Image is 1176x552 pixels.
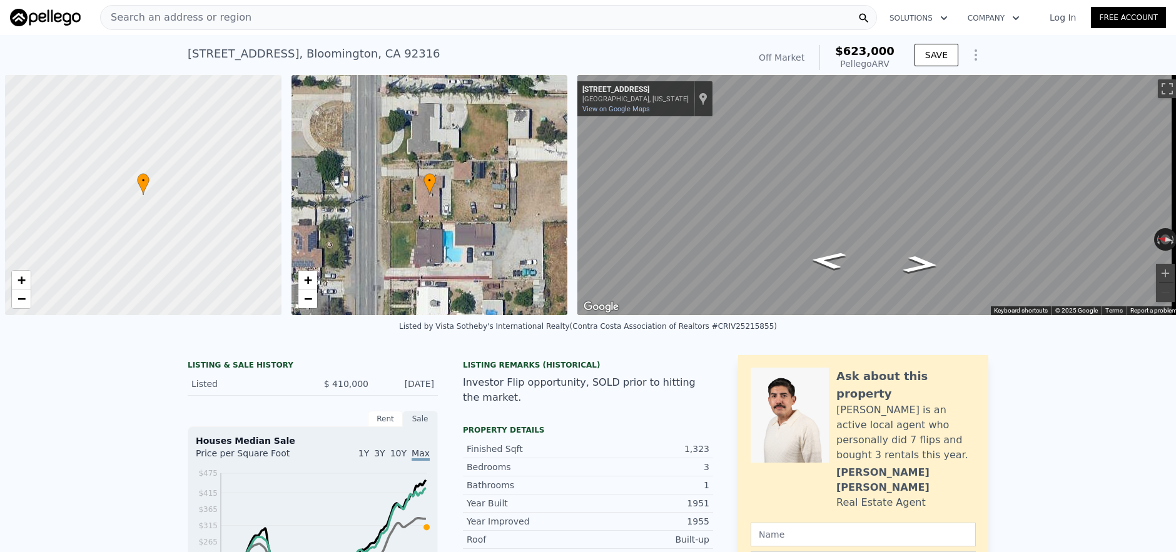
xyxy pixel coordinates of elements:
[423,175,436,186] span: •
[137,175,150,186] span: •
[12,289,31,308] a: Zoom out
[582,105,650,113] a: View on Google Maps
[1154,228,1161,251] button: Rotate counterclockwise
[836,495,926,510] div: Real Estate Agent
[588,497,709,509] div: 1951
[467,479,588,491] div: Bathrooms
[137,173,150,195] div: •
[1055,307,1098,314] span: © 2025 Google
[303,291,312,306] span: −
[1035,11,1091,24] a: Log In
[1105,307,1123,314] a: Terms (opens in new tab)
[588,533,709,546] div: Built-up
[298,271,317,289] a: Zoom in
[582,85,689,95] div: [STREET_ADDRESS]
[196,447,313,467] div: Price per Square Foot
[18,291,26,306] span: −
[10,9,81,26] img: Pellego
[958,7,1030,29] button: Company
[390,448,407,458] span: 10Y
[18,272,26,288] span: +
[1091,7,1166,28] a: Free Account
[191,378,303,390] div: Listed
[463,375,713,405] div: Investor Flip opportunity, SOLD prior to hitting the market.
[403,411,438,427] div: Sale
[699,92,707,106] a: Show location on map
[188,45,440,63] div: [STREET_ADDRESS] , Bloomington , CA 92316
[198,469,218,478] tspan: $475
[358,448,369,458] span: 1Y
[963,43,988,68] button: Show Options
[588,515,709,528] div: 1955
[835,44,895,58] span: $623,000
[374,448,385,458] span: 3Y
[994,306,1048,315] button: Keyboard shortcuts
[368,411,403,427] div: Rent
[467,461,588,473] div: Bedrooms
[580,299,622,315] a: Open this area in Google Maps (opens a new window)
[188,360,438,373] div: LISTING & SALE HISTORY
[423,173,436,195] div: •
[467,443,588,455] div: Finished Sqft
[588,461,709,473] div: 3
[836,368,976,403] div: Ask about this property
[888,251,955,278] path: Go South, S Cactus Ave
[467,497,588,509] div: Year Built
[12,271,31,289] a: Zoom in
[463,360,713,370] div: Listing Remarks (Historical)
[399,322,777,331] div: Listed by Vista Sotheby's International Realty (Contra Costa Association of Realtors #CRIV25215855)
[198,521,218,530] tspan: $315
[580,299,622,315] img: Google
[198,489,218,498] tspan: $415
[915,44,958,66] button: SAVE
[835,58,895,70] div: Pellego ARV
[1156,264,1175,283] button: Zoom in
[196,434,430,447] div: Houses Median Sale
[836,403,976,463] div: [PERSON_NAME] is an active local agent who personally did 7 flips and bought 3 rentals this year.
[298,289,317,308] a: Zoom out
[463,425,713,435] div: Property details
[751,523,976,546] input: Name
[198,538,218,546] tspan: $265
[795,248,861,274] path: Go North, S Cactus Ave
[879,7,958,29] button: Solutions
[303,272,312,288] span: +
[588,479,709,491] div: 1
[324,379,368,389] span: $ 410,000
[467,533,588,546] div: Roof
[412,448,430,461] span: Max
[101,10,251,25] span: Search an address or region
[759,51,804,64] div: Off Market
[467,515,588,528] div: Year Improved
[378,378,434,390] div: [DATE]
[1156,283,1175,302] button: Zoom out
[198,505,218,514] tspan: $365
[588,443,709,455] div: 1,323
[836,465,976,495] div: [PERSON_NAME] [PERSON_NAME]
[582,95,689,103] div: [GEOGRAPHIC_DATA], [US_STATE]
